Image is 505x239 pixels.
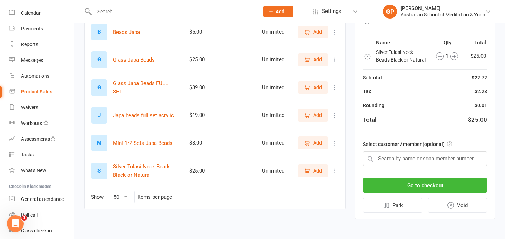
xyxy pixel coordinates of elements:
td: $25.00 [466,48,486,65]
div: Unlimited [262,57,284,63]
a: Payments [9,21,74,37]
a: Automations [9,68,74,84]
button: Silver Tulasi Neck Beads Black or Natural [113,162,177,179]
div: Subtotal [363,74,382,82]
div: items per page [137,194,172,200]
div: Unlimited [262,112,284,118]
div: Assessments [21,136,56,142]
button: Add [298,136,328,149]
button: Mini 1/2 Sets Japa Beads [113,139,173,147]
th: Name [376,38,429,48]
div: $2.28 [474,88,487,96]
div: Product Sales [21,89,52,94]
a: Reports [9,37,74,52]
a: Workouts [9,115,74,131]
div: Show [91,191,172,203]
div: Roll call [21,212,38,218]
button: Go to checkout [363,178,487,193]
div: Calendar [21,10,41,16]
div: Automations [21,73,49,79]
span: Settings [322,3,341,19]
span: Add [276,9,284,14]
div: G [91,79,107,96]
button: Add [298,164,328,177]
div: Waivers [21,105,38,110]
div: $5.00 [189,29,209,35]
div: $8.00 [189,140,209,146]
div: 1 [430,52,464,61]
div: GP [383,5,397,19]
label: Select customer / member (optional) [363,141,452,148]
div: Workouts [21,120,42,126]
a: Roll call [9,207,74,223]
button: Add [298,26,328,38]
div: $19.00 [189,112,209,118]
div: [PERSON_NAME] [400,5,485,12]
div: Total [363,115,376,125]
div: What's New [21,168,46,173]
td: Silver Tulasi Neck Beads Black or Natural [376,48,429,65]
button: Beads Japa [113,28,140,36]
div: $25.00 [468,115,487,125]
button: Add [298,81,328,94]
div: Messages [21,57,43,63]
th: Qty [430,38,465,48]
a: Tasks [9,147,74,163]
span: Add [313,111,322,119]
button: Add [298,109,328,121]
a: Product Sales [9,84,74,100]
div: J [91,107,107,124]
div: $22.72 [472,74,487,82]
span: 1 [21,215,27,221]
div: Australian School of Meditation & Yoga [400,12,485,18]
th: Total [466,38,486,48]
div: Unlimited [262,29,284,35]
button: Add [263,6,293,17]
span: Add [313,28,322,36]
input: Search... [92,7,254,16]
input: Search by name or scan member number [363,151,487,166]
span: Add [313,56,322,63]
a: Waivers [9,100,74,115]
div: Tax [363,88,371,96]
iframe: Intercom live chat [7,215,24,232]
div: B [91,24,107,40]
a: Assessments [9,131,74,147]
button: Park [363,198,422,213]
div: G [91,51,107,68]
div: Rounding [363,101,384,109]
div: S [91,163,107,179]
span: Add [313,167,322,175]
div: $39.00 [189,85,209,91]
div: Class check-in [21,228,52,233]
button: Void [428,198,487,213]
button: Japa beads full set acrylic [113,111,174,120]
div: M [91,135,107,151]
div: Payments [21,26,43,31]
div: $25.00 [189,168,209,174]
div: Tasks [21,152,34,157]
span: Add [313,139,322,147]
div: $0.01 [474,101,487,109]
button: Glass Japa Beads [113,56,155,64]
div: Reports [21,42,38,47]
a: Calendar [9,5,74,21]
a: General attendance kiosk mode [9,191,74,207]
span: Add [313,84,322,91]
button: Glass Japa Beads FULL SET [113,79,177,96]
a: Messages [9,52,74,68]
a: What's New [9,163,74,178]
div: Unlimited [262,168,284,174]
a: Class kiosk mode [9,223,74,239]
div: General attendance [21,196,64,202]
div: Unlimited [262,140,284,146]
div: Unlimited [262,85,284,91]
div: $25.00 [189,57,209,63]
button: Add [298,53,328,66]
